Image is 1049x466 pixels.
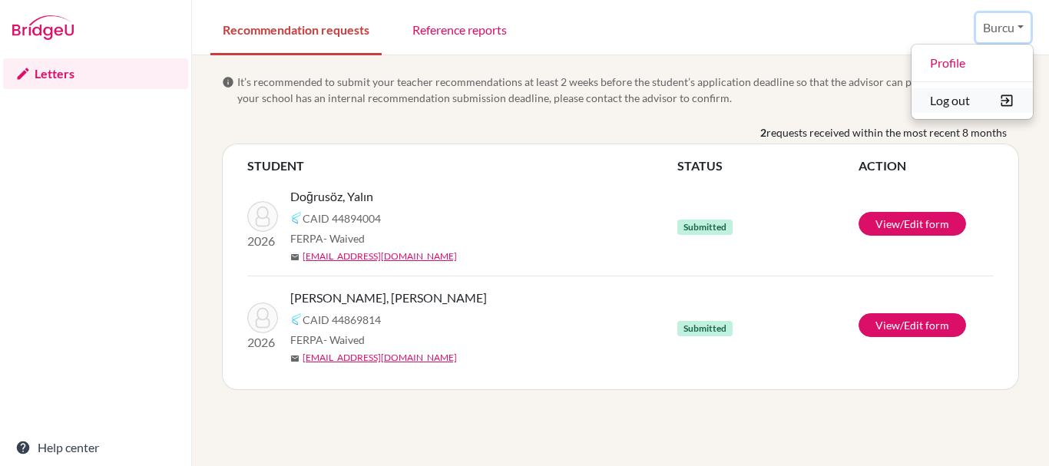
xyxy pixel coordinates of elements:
span: FERPA [290,230,365,246]
button: Burcu [976,13,1031,42]
a: Recommendation requests [210,2,382,55]
span: Doğrusöz, Yalın [290,187,373,206]
th: STATUS [677,157,859,175]
span: Submitted [677,321,733,336]
span: Submitted [677,220,733,235]
img: Alpman, Kaan Alp [247,302,278,333]
img: Bridge-U [12,15,74,40]
img: Common App logo [290,313,303,326]
p: 2026 [247,333,278,352]
span: mail [290,253,299,262]
a: [EMAIL_ADDRESS][DOMAIN_NAME] [303,250,457,263]
a: View/Edit form [859,313,966,337]
a: Letters [3,58,188,89]
span: [PERSON_NAME], [PERSON_NAME] [290,289,487,307]
span: - Waived [323,333,365,346]
span: CAID 44869814 [303,312,381,328]
th: ACTION [859,157,994,175]
span: info [222,76,234,88]
b: 2 [760,124,766,140]
a: Help center [3,432,188,463]
th: STUDENT [247,157,677,175]
span: FERPA [290,332,365,348]
ul: Burcu [911,44,1034,120]
p: 2026 [247,232,278,250]
button: Log out [912,88,1033,113]
span: CAID 44894004 [303,210,381,226]
span: It’s recommended to submit your teacher recommendations at least 2 weeks before the student’s app... [237,74,1019,106]
img: Common App logo [290,212,303,224]
img: Doğrusöz, Yalın [247,201,278,232]
span: mail [290,354,299,363]
a: Profile [912,51,1033,75]
span: requests received within the most recent 8 months [766,124,1007,140]
a: View/Edit form [859,212,966,236]
span: - Waived [323,232,365,245]
a: Reference reports [400,2,519,55]
a: [EMAIL_ADDRESS][DOMAIN_NAME] [303,351,457,365]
